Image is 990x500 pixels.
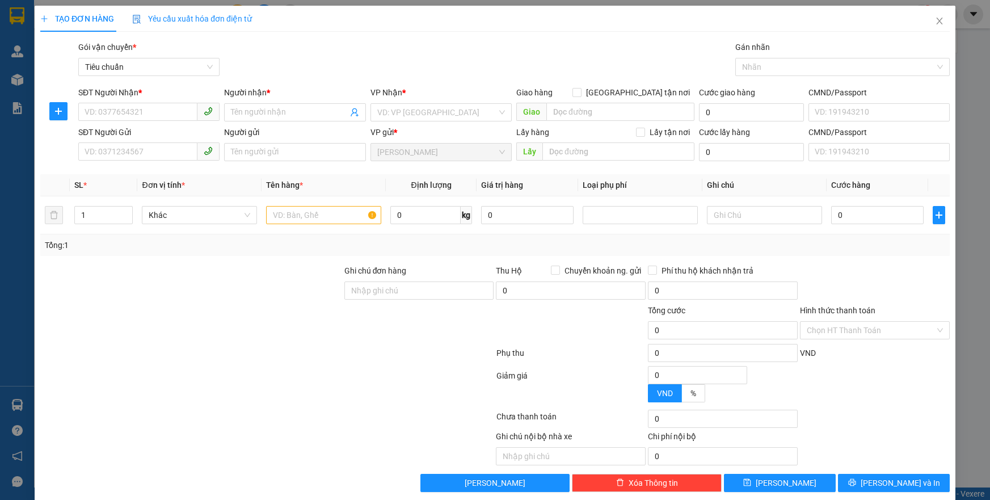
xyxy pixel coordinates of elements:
[481,206,574,224] input: 0
[204,146,213,156] span: phone
[496,430,646,447] div: Ghi chú nội bộ nhà xe
[74,180,83,190] span: SL
[496,266,522,275] span: Thu Hộ
[657,389,673,398] span: VND
[707,206,822,224] input: Ghi Chú
[800,306,875,315] label: Hình thức thanh toán
[572,474,722,492] button: deleteXóa Thông tin
[560,264,646,277] span: Chuyển khoản ng. gửi
[933,211,945,220] span: plus
[756,477,816,489] span: [PERSON_NAME]
[266,180,303,190] span: Tên hàng
[461,206,472,224] span: kg
[808,126,950,138] div: CMND/Passport
[578,174,702,196] th: Loại phụ phí
[224,86,365,99] div: Người nhận
[808,86,950,99] div: CMND/Passport
[542,142,694,161] input: Dọc đường
[699,88,755,97] label: Cước giao hàng
[266,206,381,224] input: VD: Bàn, Ghế
[495,410,647,430] div: Chưa thanh toán
[831,180,870,190] span: Cước hàng
[516,103,546,121] span: Giao
[516,128,549,137] span: Lấy hàng
[370,126,512,138] div: VP gửi
[40,14,114,23] span: TẠO ĐƠN HÀNG
[204,107,213,116] span: phone
[838,474,950,492] button: printer[PERSON_NAME] và In
[724,474,836,492] button: save[PERSON_NAME]
[516,88,553,97] span: Giao hàng
[85,58,213,75] span: Tiêu chuẩn
[495,347,647,367] div: Phụ thu
[45,206,63,224] button: delete
[49,102,68,120] button: plus
[149,207,250,224] span: Khác
[496,447,646,465] input: Nhập ghi chú
[40,15,48,23] span: plus
[743,478,751,488] span: save
[516,142,542,161] span: Lấy
[78,43,136,52] span: Gói vận chuyển
[142,180,184,190] span: Đơn vị tính
[933,206,945,224] button: plus
[50,107,67,116] span: plus
[924,6,955,37] button: Close
[861,477,940,489] span: [PERSON_NAME] và In
[350,108,359,117] span: user-add
[132,14,252,23] span: Yêu cầu xuất hóa đơn điện tử
[344,281,494,300] input: Ghi chú đơn hàng
[481,180,523,190] span: Giá trị hàng
[420,474,570,492] button: [PERSON_NAME]
[411,180,451,190] span: Định lượng
[657,264,758,277] span: Phí thu hộ khách nhận trả
[699,128,750,137] label: Cước lấy hàng
[735,43,770,52] label: Gán nhãn
[702,174,827,196] th: Ghi chú
[935,16,944,26] span: close
[132,15,141,24] img: icon
[224,126,365,138] div: Người gửi
[848,478,856,488] span: printer
[645,126,694,138] span: Lấy tận nơi
[582,86,694,99] span: [GEOGRAPHIC_DATA] tận nơi
[465,477,525,489] span: [PERSON_NAME]
[546,103,694,121] input: Dọc đường
[648,306,685,315] span: Tổng cước
[690,389,696,398] span: %
[616,478,624,488] span: delete
[78,126,220,138] div: SĐT Người Gửi
[344,266,407,275] label: Ghi chú đơn hàng
[699,103,804,121] input: Cước giao hàng
[45,239,382,251] div: Tổng: 1
[648,430,798,447] div: Chi phí nội bộ
[629,477,678,489] span: Xóa Thông tin
[370,88,402,97] span: VP Nhận
[495,369,647,407] div: Giảm giá
[699,143,804,161] input: Cước lấy hàng
[377,144,505,161] span: Cư Kuin
[800,348,816,358] span: VND
[78,86,220,99] div: SĐT Người Nhận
